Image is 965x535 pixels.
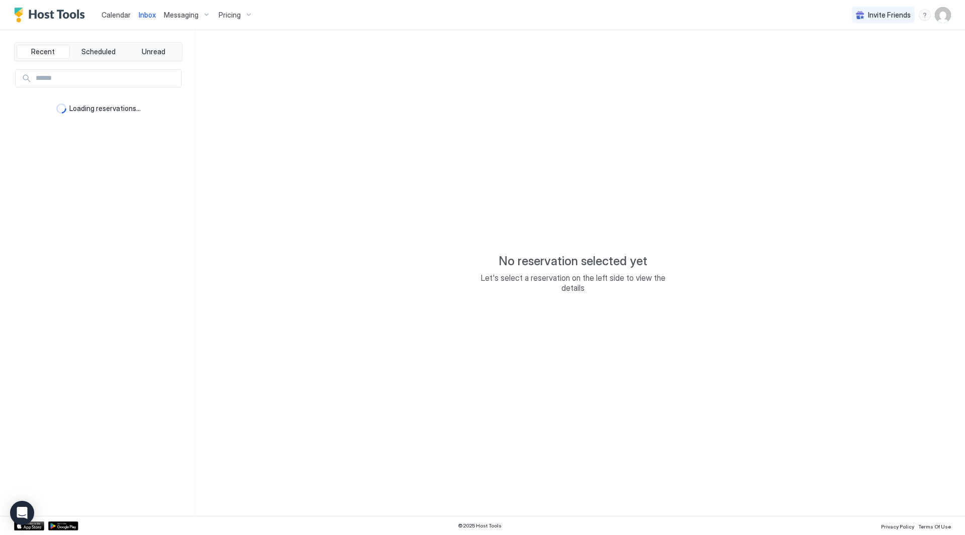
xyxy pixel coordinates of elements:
[458,522,502,529] span: © 2025 Host Tools
[127,45,180,59] button: Unread
[69,104,141,113] span: Loading reservations...
[881,520,914,531] a: Privacy Policy
[139,10,156,20] a: Inbox
[868,11,911,20] span: Invite Friends
[31,47,55,56] span: Recent
[164,11,199,20] span: Messaging
[56,103,66,114] div: loading
[48,521,78,530] a: Google Play Store
[72,45,125,59] button: Scheduled
[881,523,914,529] span: Privacy Policy
[17,45,70,59] button: Recent
[81,47,116,56] span: Scheduled
[472,273,673,293] span: Let's select a reservation on the left side to view the details
[918,523,951,529] span: Terms Of Use
[14,521,44,530] a: App Store
[142,47,165,56] span: Unread
[919,9,931,21] div: menu
[918,520,951,531] a: Terms Of Use
[102,10,131,20] a: Calendar
[499,254,647,269] span: No reservation selected yet
[102,11,131,19] span: Calendar
[10,501,34,525] div: Open Intercom Messenger
[935,7,951,23] div: User profile
[14,8,89,23] a: Host Tools Logo
[139,11,156,19] span: Inbox
[14,42,182,61] div: tab-group
[32,70,181,87] input: Input Field
[219,11,241,20] span: Pricing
